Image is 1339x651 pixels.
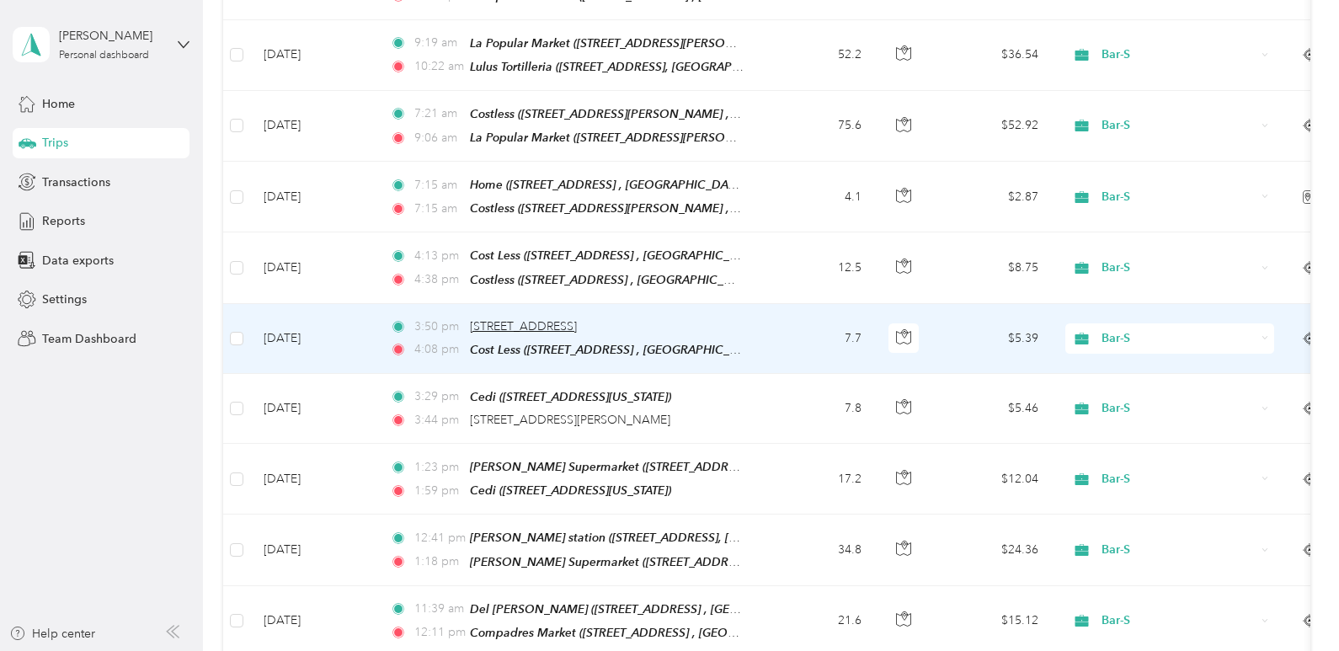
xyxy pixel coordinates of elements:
span: 1:59 pm [414,482,462,500]
span: Bar-S [1102,45,1256,64]
span: 3:50 pm [414,317,462,336]
span: 7:15 am [414,200,462,218]
button: Help center [9,625,95,643]
span: 4:08 pm [414,340,462,359]
td: [DATE] [250,232,376,303]
span: Bar-S [1102,329,1256,348]
span: Costless ([STREET_ADDRESS] , [GEOGRAPHIC_DATA], [US_STATE]) [470,273,824,287]
span: 9:06 am [414,129,462,147]
div: [PERSON_NAME] [59,27,164,45]
td: $8.75 [934,232,1052,303]
span: Transactions [42,173,110,191]
span: Bar-S [1102,259,1256,277]
td: [DATE] [250,374,376,444]
span: Cost Less ([STREET_ADDRESS] , [GEOGRAPHIC_DATA], [US_STATE]) [470,248,830,263]
span: 9:19 am [414,34,462,52]
td: $2.87 [934,162,1052,232]
span: 4:38 pm [414,270,462,289]
span: 7:15 am [414,176,462,195]
span: Costless ([STREET_ADDRESS][PERSON_NAME] , [GEOGRAPHIC_DATA], [US_STATE]) [470,201,920,216]
span: Compadres Market ([STREET_ADDRESS] , [GEOGRAPHIC_DATA], [US_STATE]) [470,626,886,640]
span: 10:22 am [414,57,462,76]
span: Cost Less ([STREET_ADDRESS] , [GEOGRAPHIC_DATA], [US_STATE]) [470,343,830,357]
span: 3:29 pm [414,387,462,406]
td: [DATE] [250,444,376,515]
span: 12:41 pm [414,529,462,547]
span: Cedi ([STREET_ADDRESS][US_STATE]) [470,483,671,497]
td: [DATE] [250,91,376,162]
span: 11:39 am [414,600,462,618]
span: [PERSON_NAME] station ([STREET_ADDRESS], [GEOGRAPHIC_DATA], [US_STATE]) [470,531,912,545]
span: Bar-S [1102,188,1256,206]
span: Cedi ([STREET_ADDRESS][US_STATE]) [470,390,671,403]
td: 7.7 [764,304,875,374]
td: $52.92 [934,91,1052,162]
td: $36.54 [934,20,1052,91]
td: [DATE] [250,162,376,232]
span: Settings [42,291,87,308]
iframe: Everlance-gr Chat Button Frame [1245,557,1339,651]
div: Personal dashboard [59,51,149,61]
span: Bar-S [1102,541,1256,559]
span: Lulus Tortilleria ([STREET_ADDRESS], [GEOGRAPHIC_DATA], [US_STATE]) [470,60,859,74]
td: 75.6 [764,91,875,162]
td: [DATE] [250,515,376,585]
span: 1:18 pm [414,552,462,571]
span: [PERSON_NAME] Supermarket ([STREET_ADDRESS][PERSON_NAME] , [GEOGRAPHIC_DATA], [US_STATE]) [470,460,1044,474]
td: 17.2 [764,444,875,515]
span: 1:23 pm [414,458,462,477]
span: Home [42,95,75,113]
td: [DATE] [250,20,376,91]
td: 4.1 [764,162,875,232]
span: Reports [42,212,85,230]
span: 7:21 am [414,104,462,123]
span: La Popular Market ([STREET_ADDRESS][PERSON_NAME] , [GEOGRAPHIC_DATA], [US_STATE]) [470,36,975,51]
span: Team Dashboard [42,330,136,348]
span: Costless ([STREET_ADDRESS][PERSON_NAME] , [GEOGRAPHIC_DATA], [US_STATE]) [470,107,920,121]
td: 52.2 [764,20,875,91]
span: [STREET_ADDRESS] [470,319,577,334]
span: Bar-S [1102,399,1256,418]
td: $12.04 [934,444,1052,515]
span: Del [PERSON_NAME] ([STREET_ADDRESS] , [GEOGRAPHIC_DATA], [US_STATE]) [470,602,898,616]
span: [STREET_ADDRESS][PERSON_NAME] [470,413,670,427]
span: 12:11 pm [414,623,462,642]
td: 7.8 [764,374,875,444]
span: Data exports [42,252,114,269]
td: $5.46 [934,374,1052,444]
span: [PERSON_NAME] Supermarket ([STREET_ADDRESS][PERSON_NAME] , [GEOGRAPHIC_DATA], [US_STATE]) [470,555,1044,569]
span: Bar-S [1102,611,1256,630]
td: $24.36 [934,515,1052,585]
span: La Popular Market ([STREET_ADDRESS][PERSON_NAME] , [GEOGRAPHIC_DATA], [US_STATE]) [470,131,975,145]
span: 3:44 pm [414,411,462,430]
span: Trips [42,134,68,152]
span: Home ([STREET_ADDRESS] , [GEOGRAPHIC_DATA], [US_STATE]) [470,178,813,192]
span: Bar-S [1102,116,1256,135]
td: $5.39 [934,304,1052,374]
span: 4:13 pm [414,247,462,265]
td: 12.5 [764,232,875,303]
td: [DATE] [250,304,376,374]
td: 34.8 [764,515,875,585]
span: Bar-S [1102,470,1256,488]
